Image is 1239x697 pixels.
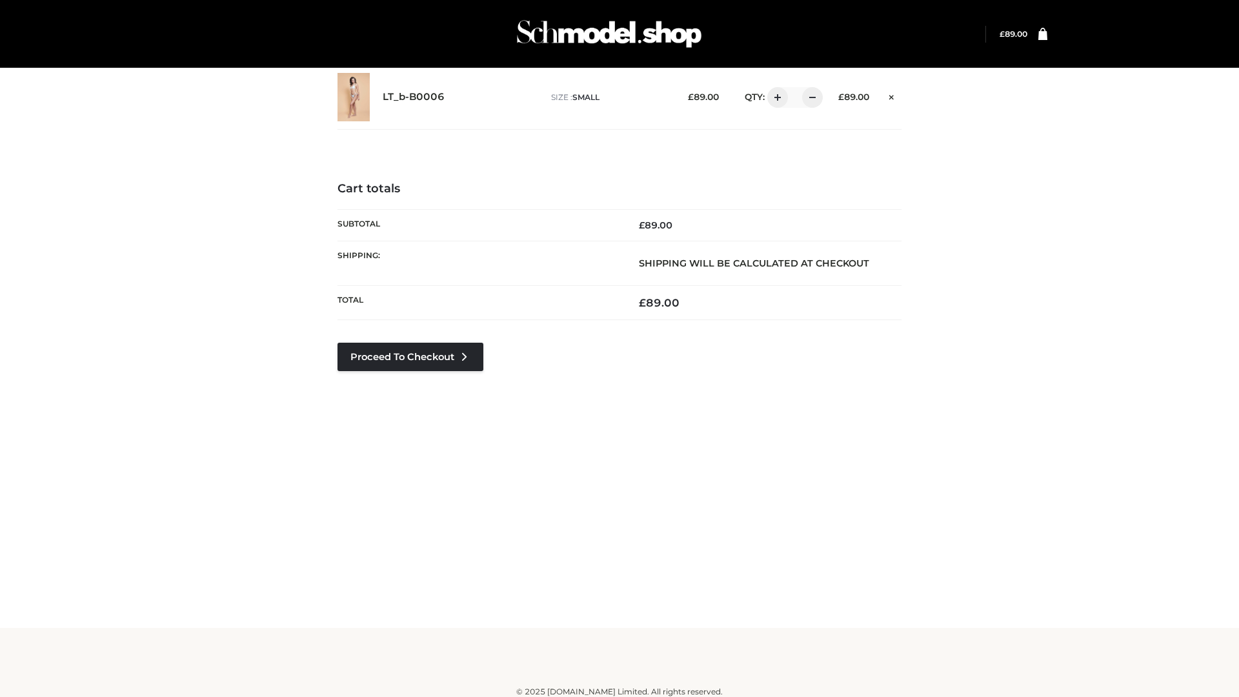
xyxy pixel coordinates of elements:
[337,73,370,121] img: LT_b-B0006 - SMALL
[882,87,902,104] a: Remove this item
[383,91,445,103] a: LT_b-B0006
[337,286,619,320] th: Total
[1000,29,1027,39] bdi: 89.00
[337,182,902,196] h4: Cart totals
[551,92,668,103] p: size :
[1000,29,1005,39] span: £
[639,258,869,269] strong: Shipping will be calculated at checkout
[838,92,844,102] span: £
[838,92,869,102] bdi: 89.00
[337,241,619,285] th: Shipping:
[639,296,680,309] bdi: 89.00
[639,296,646,309] span: £
[512,8,706,59] img: Schmodel Admin 964
[337,209,619,241] th: Subtotal
[639,219,672,231] bdi: 89.00
[1000,29,1027,39] a: £89.00
[337,343,483,371] a: Proceed to Checkout
[688,92,694,102] span: £
[688,92,719,102] bdi: 89.00
[732,87,818,108] div: QTY:
[639,219,645,231] span: £
[572,92,599,102] span: SMALL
